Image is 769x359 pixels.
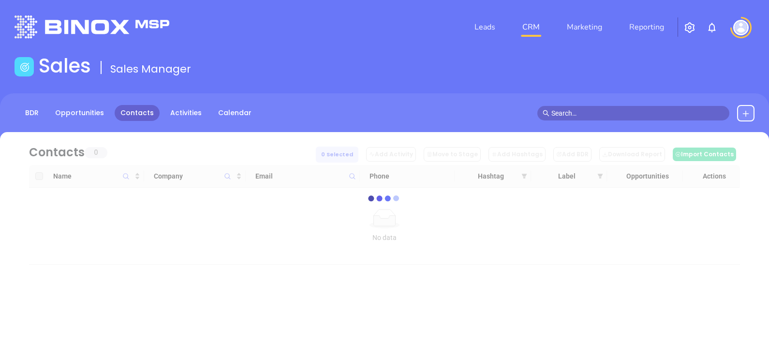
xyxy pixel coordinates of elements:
img: logo [15,15,169,38]
img: user [733,20,749,35]
img: iconSetting [684,22,695,33]
a: BDR [19,105,44,121]
a: Opportunities [49,105,110,121]
h1: Sales [39,54,91,77]
a: Leads [471,17,499,37]
a: CRM [518,17,544,37]
img: iconNotification [706,22,718,33]
a: Activities [164,105,207,121]
a: Calendar [212,105,257,121]
input: Search… [551,108,725,119]
a: Reporting [625,17,668,37]
a: Contacts [115,105,160,121]
span: search [543,110,549,117]
span: Sales Manager [110,61,191,76]
a: Marketing [563,17,606,37]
